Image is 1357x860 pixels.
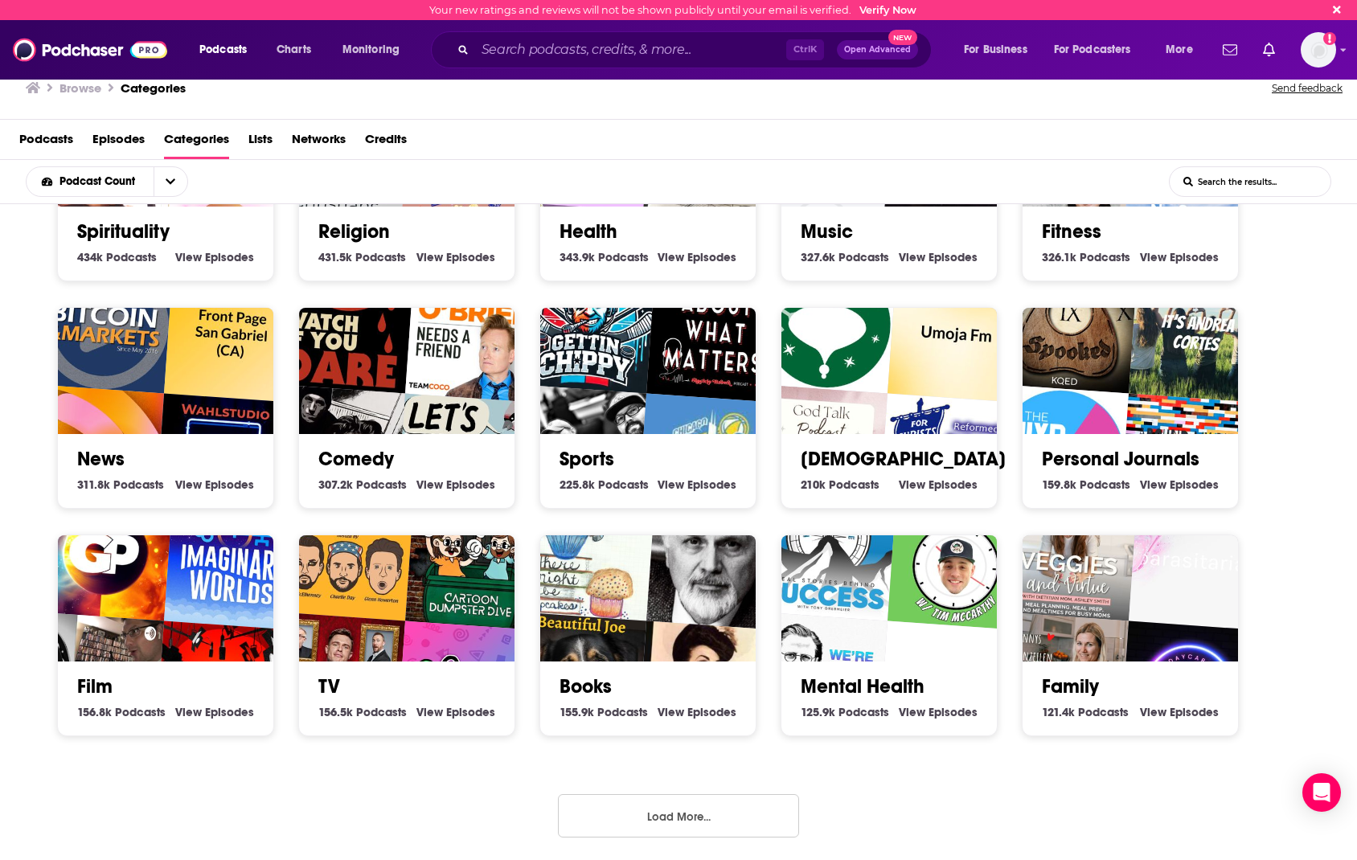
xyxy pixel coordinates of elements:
[837,40,918,59] button: Open AdvancedNew
[1301,32,1336,68] img: User Profile
[1170,250,1219,264] span: Episodes
[248,126,273,159] span: Lists
[292,126,346,159] a: Networks
[77,250,157,264] a: 434k Spirituality Podcasts
[1140,477,1166,492] span: View
[27,176,154,187] button: open menu
[929,705,978,719] span: Episodes
[106,250,157,264] span: Podcasts
[560,250,649,264] a: 343.9k Health Podcasts
[801,674,924,698] a: Mental Health
[1042,250,1130,264] a: 326.1k Fitness Podcasts
[1140,705,1219,719] a: View Family Episodes
[35,256,174,394] img: Bitcoin & Markets
[1302,773,1341,812] div: Open Intercom Messenger
[1000,483,1138,621] img: Veggies & Virtue
[121,80,186,96] a: Categories
[518,483,656,621] div: There Might Be Cupcakes Podcast
[1078,705,1129,719] span: Podcasts
[687,705,736,719] span: Episodes
[888,492,1026,630] div: 20TIMinutes: A Mental Health Podcast
[646,264,785,403] div: About What Matters
[1042,705,1075,719] span: 121.4k
[342,39,400,61] span: Monitoring
[1042,447,1199,471] a: Personal Journals
[899,705,925,719] span: View
[318,477,353,492] span: 307.2k
[429,4,916,16] div: Your new ratings and reviews will not be shown publicly until your email is verified.
[416,705,443,719] span: View
[1140,477,1219,492] a: View Personal Journals Episodes
[92,126,145,159] a: Episodes
[786,39,824,60] span: Ctrl K
[560,250,595,264] span: 343.9k
[77,674,113,698] a: Film
[560,477,649,492] a: 225.8k Sports Podcasts
[1129,492,1267,630] img: parasitarias
[801,219,853,244] a: Music
[801,447,1006,471] a: [DEMOGRAPHIC_DATA]
[1042,219,1101,244] a: Fitness
[1000,256,1138,394] img: Spooked
[26,166,213,197] h2: Choose List sort
[77,219,170,244] a: Spirituality
[844,46,911,54] span: Open Advanced
[1154,37,1213,63] button: open menu
[888,30,917,45] span: New
[658,705,684,719] span: View
[475,37,786,63] input: Search podcasts, credits, & more...
[365,126,407,159] span: Credits
[1170,705,1219,719] span: Episodes
[35,483,174,621] img: GHOST PLANET
[318,705,353,719] span: 156.5k
[318,447,394,471] a: Comedy
[199,39,247,61] span: Podcasts
[1043,37,1154,63] button: open menu
[558,794,799,837] button: Load More...
[888,264,1026,403] img: Umoja Fm
[77,250,103,264] span: 434k
[416,477,443,492] span: View
[658,705,736,719] a: View Books Episodes
[1301,32,1336,68] span: Logged in as Citichaser
[356,705,407,719] span: Podcasts
[899,705,978,719] a: View Mental Health Episodes
[658,250,684,264] span: View
[1042,477,1076,492] span: 159.8k
[416,705,495,719] a: View TV Episodes
[560,477,595,492] span: 225.8k
[77,447,125,471] a: News
[277,256,415,394] img: Watch If You Dare
[446,705,495,719] span: Episodes
[164,492,302,630] img: Imaginary Worlds
[759,256,897,394] img: Christmas Clatter Podcast
[1166,39,1193,61] span: More
[1129,264,1267,403] img: It’s Andrea Cortes
[164,126,229,159] a: Categories
[188,37,268,63] button: open menu
[801,705,835,719] span: 125.9k
[838,705,889,719] span: Podcasts
[1257,36,1281,63] a: Show notifications dropdown
[829,477,879,492] span: Podcasts
[560,705,648,719] a: 155.9k Books Podcasts
[1140,705,1166,719] span: View
[1042,705,1129,719] a: 121.4k Family Podcasts
[929,250,978,264] span: Episodes
[59,80,101,96] h3: Browse
[405,264,543,403] img: Conan O’Brien Needs A Friend
[646,492,785,630] img: Cent'anni sono un giorno Roberto Roversi
[318,250,406,264] a: 431.5k Religion Podcasts
[1080,250,1130,264] span: Podcasts
[175,250,254,264] a: View Spirituality Episodes
[175,477,254,492] a: View News Episodes
[331,37,420,63] button: open menu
